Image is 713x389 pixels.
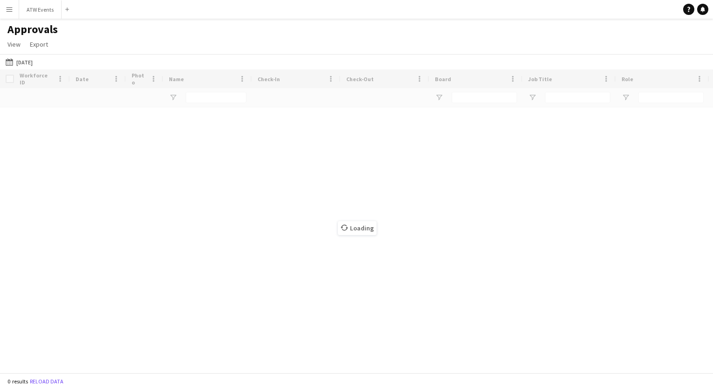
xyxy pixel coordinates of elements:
a: Export [26,38,52,50]
a: View [4,38,24,50]
button: ATW Events [19,0,62,19]
span: Export [30,40,48,49]
span: View [7,40,21,49]
span: Loading [338,221,377,235]
button: Reload data [28,376,65,387]
button: [DATE] [4,56,35,68]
